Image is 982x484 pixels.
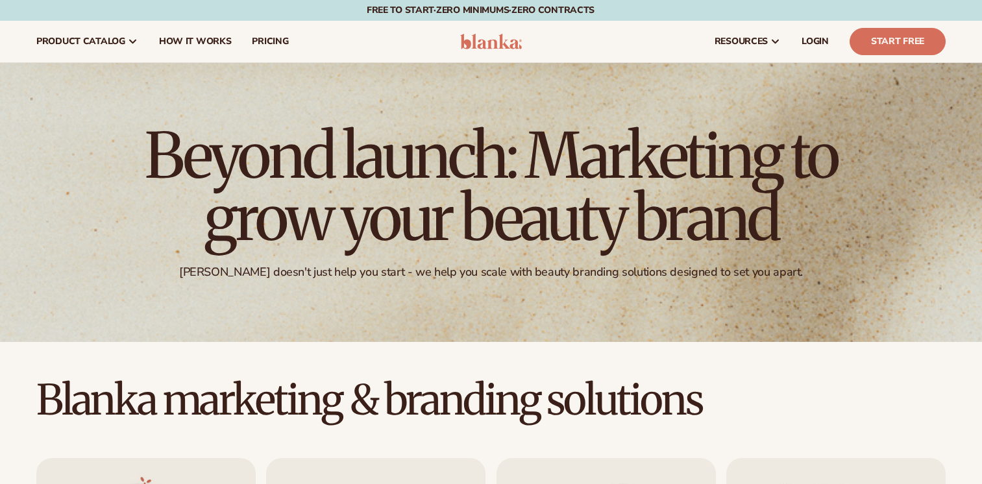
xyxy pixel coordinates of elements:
span: pricing [252,36,288,47]
img: logo [460,34,522,49]
a: Start Free [850,28,946,55]
span: LOGIN [802,36,829,47]
font: Free to start · ZERO minimums · ZERO contracts [367,4,595,16]
span: resources [715,36,768,47]
div: [PERSON_NAME] doesn't just help you start - we help you scale with beauty branding solutions desi... [179,265,803,280]
a: resources [704,21,791,62]
a: LOGIN [791,21,839,62]
a: product catalog [26,21,149,62]
h1: Beyond launch: Marketing to grow your beauty brand [134,125,848,249]
span: How It Works [159,36,232,47]
a: How It Works [149,21,242,62]
span: product catalog [36,36,125,47]
a: pricing [241,21,299,62]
